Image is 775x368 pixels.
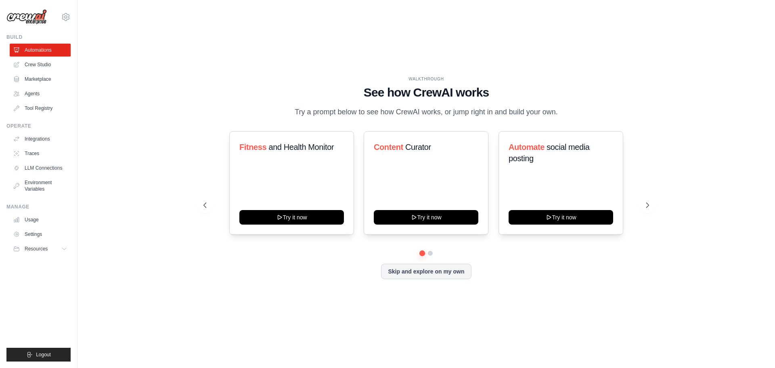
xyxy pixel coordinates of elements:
[10,58,71,71] a: Crew Studio
[6,204,71,210] div: Manage
[10,176,71,196] a: Environment Variables
[203,76,649,82] div: WALKTHROUGH
[509,143,590,163] span: social media posting
[6,9,47,25] img: Logo
[268,143,334,151] span: and Health Monitor
[10,162,71,175] a: LLM Connections
[6,348,71,362] button: Logout
[239,143,266,151] span: Fitness
[374,143,403,151] span: Content
[10,73,71,86] a: Marketplace
[10,228,71,241] a: Settings
[239,210,344,225] button: Try it now
[36,351,51,358] span: Logout
[25,246,48,252] span: Resources
[10,44,71,57] a: Automations
[509,143,545,151] span: Automate
[6,123,71,129] div: Operate
[381,264,471,279] button: Skip and explore on my own
[6,34,71,40] div: Build
[10,147,71,160] a: Traces
[10,102,71,115] a: Tool Registry
[10,242,71,255] button: Resources
[203,85,649,100] h1: See how CrewAI works
[509,210,613,225] button: Try it now
[10,87,71,100] a: Agents
[10,213,71,226] a: Usage
[291,106,562,118] p: Try a prompt below to see how CrewAI works, or jump right in and build your own.
[405,143,431,151] span: Curator
[374,210,478,225] button: Try it now
[10,132,71,145] a: Integrations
